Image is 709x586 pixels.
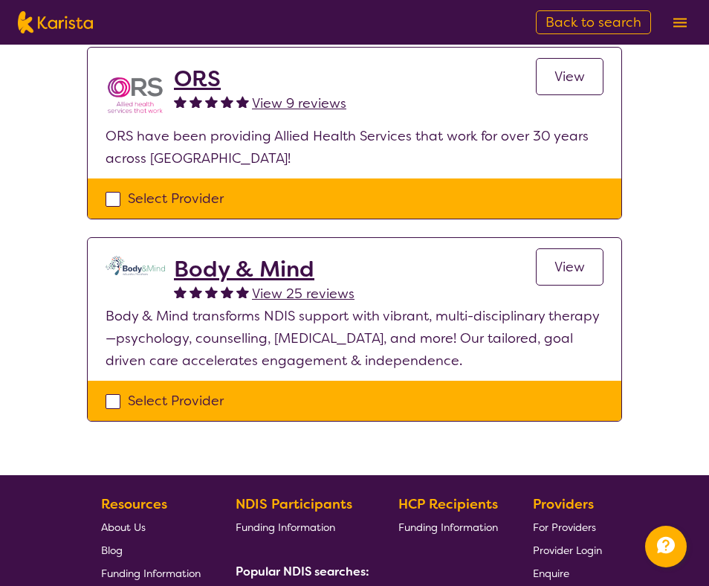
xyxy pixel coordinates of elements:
[533,495,594,513] b: Providers
[398,515,498,538] a: Funding Information
[554,258,585,276] span: View
[236,286,249,298] img: fullstar
[101,567,201,580] span: Funding Information
[190,95,202,108] img: fullstar
[101,538,201,561] a: Blog
[252,92,346,115] a: View 9 reviews
[106,65,165,125] img: nspbnteb0roocrxnmwip.png
[190,286,202,298] img: fullstar
[106,125,603,170] p: ORS have been providing Allied Health Services that work for over 30 years across [GEOGRAPHIC_DATA]!
[174,65,346,92] a: ORS
[221,286,233,298] img: fullstar
[536,58,603,95] a: View
[398,521,498,534] span: Funding Information
[101,521,146,534] span: About Us
[174,95,187,108] img: fullstar
[252,94,346,112] span: View 9 reviews
[101,515,201,538] a: About Us
[18,11,93,33] img: Karista logo
[533,544,602,557] span: Provider Login
[533,567,569,580] span: Enquire
[106,256,165,275] img: qmpolprhjdhzpcuekzqg.svg
[236,521,335,534] span: Funding Information
[236,515,363,538] a: Funding Information
[236,495,352,513] b: NDIS Participants
[536,10,651,34] a: Back to search
[174,256,354,283] a: Body & Mind
[205,95,218,108] img: fullstar
[645,526,687,567] button: Channel Menu
[221,95,233,108] img: fullstar
[205,286,218,298] img: fullstar
[236,564,369,579] b: Popular NDIS searches:
[533,561,602,585] a: Enquire
[174,286,187,298] img: fullstar
[252,283,354,305] a: View 25 reviews
[106,305,603,372] p: Body & Mind transforms NDIS support with vibrant, multi-disciplinary therapy—psychology, counsell...
[101,561,201,585] a: Funding Information
[673,18,687,28] img: menu
[101,544,123,557] span: Blog
[101,495,167,513] b: Resources
[554,68,585,86] span: View
[533,538,602,561] a: Provider Login
[533,515,602,538] a: For Providers
[533,521,596,534] span: For Providers
[252,285,354,303] span: View 25 reviews
[536,248,603,286] a: View
[236,95,249,108] img: fullstar
[545,13,641,31] span: Back to search
[398,495,498,513] b: HCP Recipients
